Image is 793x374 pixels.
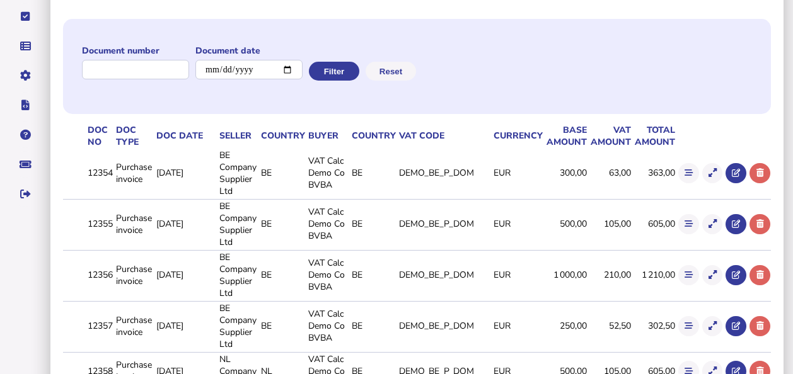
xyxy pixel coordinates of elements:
button: Open in advisor [726,265,746,286]
button: Sign out [12,181,38,207]
td: EUR [491,149,543,198]
td: BE [258,199,306,249]
td: BE [349,199,397,249]
button: Delete transaction [750,214,770,235]
button: Show flow [678,265,699,286]
td: 363,00 [632,149,676,198]
td: 250,00 [543,301,588,351]
th: VAT code [397,123,491,149]
td: BE Company Supplier Ltd [217,149,259,198]
td: BE [349,149,397,198]
td: Purchase invoice [113,199,153,249]
button: Open in advisor [726,163,746,184]
td: 105,00 [588,199,632,249]
td: BE Company Supplier Ltd [217,301,259,351]
th: Doc No [85,123,113,149]
button: Delete transaction [750,265,770,286]
button: Manage settings [12,62,38,89]
td: DEMO_BE_P_DOM [397,301,491,351]
button: Open in advisor [726,316,746,337]
button: Tasks [12,3,38,30]
td: VAT Calc Demo Co BVBA [306,250,349,300]
td: 12357 [85,301,113,351]
td: BE Company Supplier Ltd [217,250,259,300]
td: BE [258,301,306,351]
button: Show flow [678,316,699,337]
button: Reset [366,62,416,81]
td: EUR [491,301,543,351]
th: VAT amount [588,123,632,149]
td: Purchase invoice [113,250,153,300]
td: EUR [491,250,543,300]
th: Country [349,123,397,149]
td: 63,00 [588,149,632,198]
td: 210,00 [588,250,632,300]
td: Purchase invoice [113,301,153,351]
td: BE [258,149,306,198]
td: BE Company Supplier Ltd [217,199,259,249]
th: Seller [217,123,259,149]
button: Show transaction detail [702,214,723,235]
button: Open in advisor [726,214,746,235]
td: VAT Calc Demo Co BVBA [306,149,349,198]
th: Currency [491,123,543,149]
td: 500,00 [543,199,588,249]
label: Document date [195,45,303,57]
td: DEMO_BE_P_DOM [397,199,491,249]
td: 12355 [85,199,113,249]
th: Total amount [632,123,676,149]
td: VAT Calc Demo Co BVBA [306,199,349,249]
td: EUR [491,199,543,249]
td: [DATE] [154,199,217,249]
button: Data manager [12,33,38,59]
td: BE [258,250,306,300]
i: Data manager [20,46,31,47]
button: Help pages [12,122,38,148]
button: Filter [309,62,359,81]
label: Document number [82,45,189,57]
td: 605,00 [632,199,676,249]
td: 12356 [85,250,113,300]
td: [DATE] [154,149,217,198]
td: Purchase invoice [113,149,153,198]
td: [DATE] [154,301,217,351]
button: Delete transaction [750,163,770,184]
th: Country [258,123,306,149]
button: Delete transaction [750,316,770,337]
td: 12354 [85,149,113,198]
td: 302,50 [632,301,676,351]
button: Raise a support ticket [12,151,38,178]
th: Doc Date [154,123,217,149]
button: Show flow [678,163,699,184]
td: DEMO_BE_P_DOM [397,149,491,198]
th: Base amount [543,123,588,149]
td: [DATE] [154,250,217,300]
th: Buyer [306,123,349,149]
td: BE [349,250,397,300]
td: BE [349,301,397,351]
td: 300,00 [543,149,588,198]
th: Doc Type [113,123,153,149]
td: DEMO_BE_P_DOM [397,250,491,300]
button: Show transaction detail [702,163,723,184]
td: 1 000,00 [543,250,588,300]
button: Show transaction detail [702,265,723,286]
button: Developer hub links [12,92,38,118]
td: 52,50 [588,301,632,351]
button: Show flow [678,214,699,235]
td: 1 210,00 [632,250,676,300]
button: Show transaction detail [702,316,723,337]
td: VAT Calc Demo Co BVBA [306,301,349,351]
